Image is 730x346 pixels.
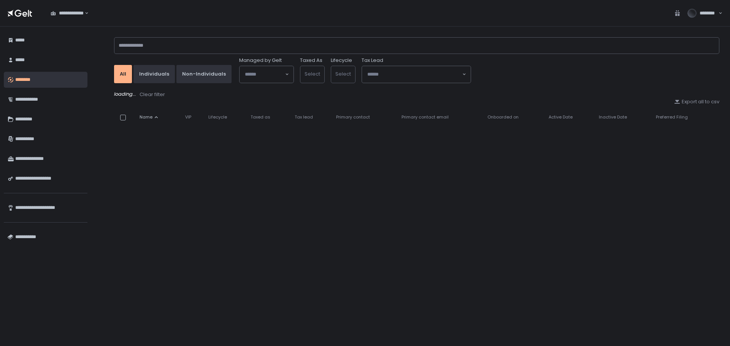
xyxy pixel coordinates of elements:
[549,114,573,120] span: Active Date
[245,71,284,78] input: Search for option
[114,91,719,98] div: loading...
[139,91,165,98] button: Clear filter
[362,66,471,83] div: Search for option
[208,114,227,120] span: Lifecycle
[133,65,175,83] button: Individuals
[251,114,270,120] span: Taxed as
[362,57,383,64] span: Tax Lead
[185,114,191,120] span: VIP
[401,114,449,120] span: Primary contact email
[656,114,688,120] span: Preferred Filing
[240,66,294,83] div: Search for option
[120,71,126,77] div: All
[114,65,132,83] button: All
[140,91,165,98] div: Clear filter
[139,71,169,77] div: Individuals
[46,5,89,21] div: Search for option
[674,98,719,105] button: Export all to csv
[367,71,462,78] input: Search for option
[599,114,627,120] span: Inactive Date
[300,57,322,64] label: Taxed As
[182,71,226,77] div: Non-Individuals
[336,114,370,120] span: Primary contact
[140,114,152,120] span: Name
[335,70,351,77] span: Select
[295,114,313,120] span: Tax lead
[239,57,282,64] span: Managed by Gelt
[305,70,320,77] span: Select
[176,65,232,83] button: Non-Individuals
[487,114,519,120] span: Onboarded on
[331,57,352,64] label: Lifecycle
